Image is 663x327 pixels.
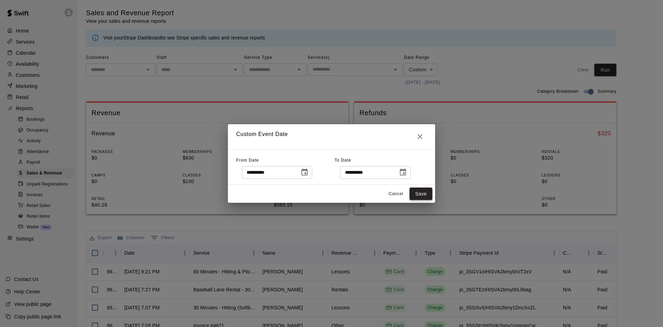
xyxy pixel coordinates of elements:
button: Close [413,130,427,144]
button: Choose date, selected date is Oct 1, 2025 [298,165,311,179]
button: Cancel [385,189,407,199]
h2: Custom Event Date [228,124,435,149]
button: Save [410,188,432,200]
span: From Date [236,158,259,163]
span: To Date [335,158,351,163]
button: Choose date, selected date is Oct 10, 2025 [396,165,410,179]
